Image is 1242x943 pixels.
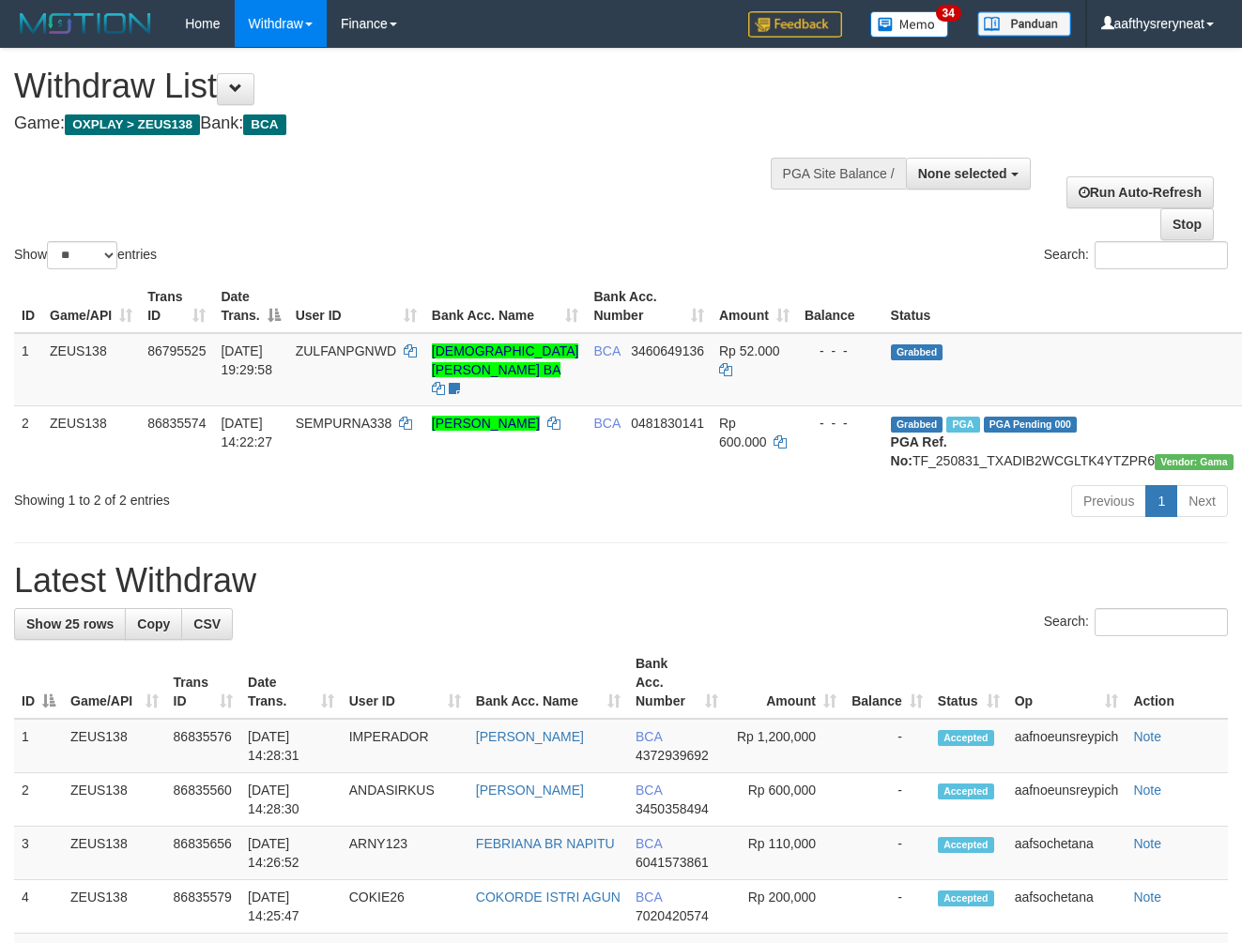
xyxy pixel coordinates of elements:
[1095,608,1228,636] input: Search:
[14,280,42,333] th: ID
[883,280,1241,333] th: Status
[63,880,166,934] td: ZEUS138
[891,344,943,360] span: Grabbed
[432,343,579,377] a: [DEMOGRAPHIC_DATA][PERSON_NAME] BA
[342,719,468,773] td: IMPERADOR
[844,719,930,773] td: -
[137,616,170,631] span: Copy
[213,280,287,333] th: Date Trans.: activate to sort column descending
[636,729,662,744] span: BCA
[193,616,221,631] span: CSV
[930,646,1007,719] th: Status: activate to sort column ascending
[1160,208,1214,240] a: Stop
[636,855,709,870] span: Copy 6041573861 to clipboard
[1133,783,1161,798] a: Note
[243,114,285,135] span: BCA
[296,343,396,358] span: ZULFANPGNWD
[1007,880,1127,934] td: aafsochetana
[631,416,704,431] span: Copy 0481830141 to clipboard
[14,646,63,719] th: ID: activate to sort column descending
[891,417,943,433] span: Grabbed
[476,729,584,744] a: [PERSON_NAME]
[42,405,140,478] td: ZEUS138
[14,68,809,105] h1: Withdraw List
[166,880,241,934] td: 86835579
[47,241,117,269] select: Showentries
[719,343,780,358] span: Rp 52.000
[946,417,979,433] span: Marked by aafnoeunsreypich
[240,827,342,880] td: [DATE] 14:26:52
[726,646,844,719] th: Amount: activate to sort column ascending
[65,114,200,135] span: OXPLAY > ZEUS138
[342,827,468,880] td: ARNY123
[221,343,272,377] span: [DATE] 19:29:58
[977,11,1071,37] img: panduan.png
[586,280,712,333] th: Bank Acc. Number: activate to sort column ascending
[424,280,587,333] th: Bank Acc. Name: activate to sort column ascending
[844,773,930,827] td: -
[166,646,241,719] th: Trans ID: activate to sort column ascending
[628,646,726,719] th: Bank Acc. Number: activate to sort column ascending
[468,646,628,719] th: Bank Acc. Name: activate to sort column ascending
[63,827,166,880] td: ZEUS138
[938,837,994,853] span: Accepted
[1145,485,1177,517] a: 1
[631,343,704,358] span: Copy 3460649136 to clipboard
[636,783,662,798] span: BCA
[636,890,662,905] span: BCA
[42,333,140,406] td: ZEUS138
[125,608,182,640] a: Copy
[147,343,206,358] span: 86795525
[63,719,166,773] td: ZEUS138
[296,416,392,431] span: SEMPURNA338
[42,280,140,333] th: Game/API: activate to sort column ascending
[1044,608,1228,636] label: Search:
[166,719,241,773] td: 86835576
[14,827,63,880] td: 3
[771,158,906,190] div: PGA Site Balance /
[636,836,662,851] span: BCA
[1007,827,1127,880] td: aafsochetana
[748,11,842,38] img: Feedback.jpg
[476,836,615,851] a: FEBRIANA BR NAPITU
[593,416,620,431] span: BCA
[1044,241,1228,269] label: Search:
[1155,454,1234,470] span: Vendor URL: https://trx31.1velocity.biz
[726,719,844,773] td: Rp 1,200,000
[1133,729,1161,744] a: Note
[1133,836,1161,851] a: Note
[1071,485,1146,517] a: Previous
[14,880,63,934] td: 4
[63,646,166,719] th: Game/API: activate to sort column ascending
[593,343,620,358] span: BCA
[14,608,126,640] a: Show 25 rows
[883,405,1241,478] td: TF_250831_TXADIB2WCGLTK4YTZPR6
[14,719,63,773] td: 1
[342,773,468,827] td: ANDASIRKUS
[1176,485,1228,517] a: Next
[240,719,342,773] td: [DATE] 14:28:31
[14,9,157,38] img: MOTION_logo.png
[938,890,994,906] span: Accepted
[166,827,241,880] td: 86835656
[636,801,709,816] span: Copy 3450358494 to clipboard
[63,773,166,827] td: ZEUS138
[14,241,157,269] label: Show entries
[1007,719,1127,773] td: aafnoeunsreypich
[726,880,844,934] td: Rp 200,000
[726,773,844,827] td: Rp 600,000
[938,783,994,799] span: Accepted
[891,434,947,468] b: PGA Ref. No:
[14,483,503,510] div: Showing 1 to 2 of 2 entries
[844,827,930,880] td: -
[1007,646,1127,719] th: Op: activate to sort column ascending
[14,773,63,827] td: 2
[240,880,342,934] td: [DATE] 14:25:47
[240,646,342,719] th: Date Trans.: activate to sort column ascending
[147,416,206,431] span: 86835574
[805,342,876,360] div: - - -
[918,166,1007,181] span: None selected
[221,416,272,449] span: [DATE] 14:22:27
[14,333,42,406] td: 1
[140,280,213,333] th: Trans ID: activate to sort column ascending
